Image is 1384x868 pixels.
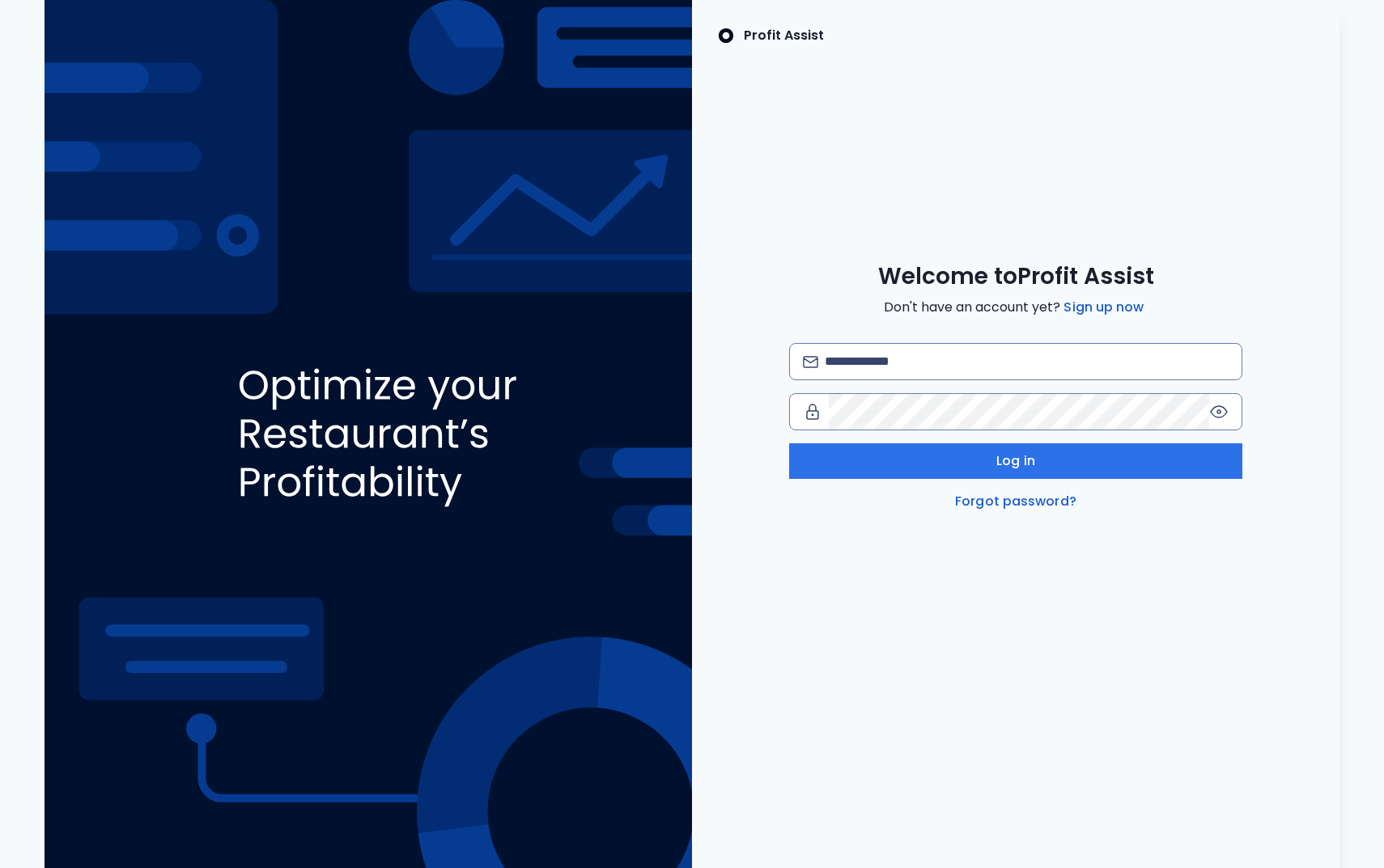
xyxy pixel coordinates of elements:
[744,26,824,45] p: Profit Assist
[803,356,818,368] img: email
[878,262,1154,291] span: Welcome to Profit Assist
[884,298,1147,317] span: Don't have an account yet?
[952,492,1080,511] a: Forgot password?
[996,451,1035,471] span: Log in
[718,26,734,45] img: SpotOn Logo
[1060,298,1147,317] a: Sign up now
[789,443,1242,479] button: Log in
